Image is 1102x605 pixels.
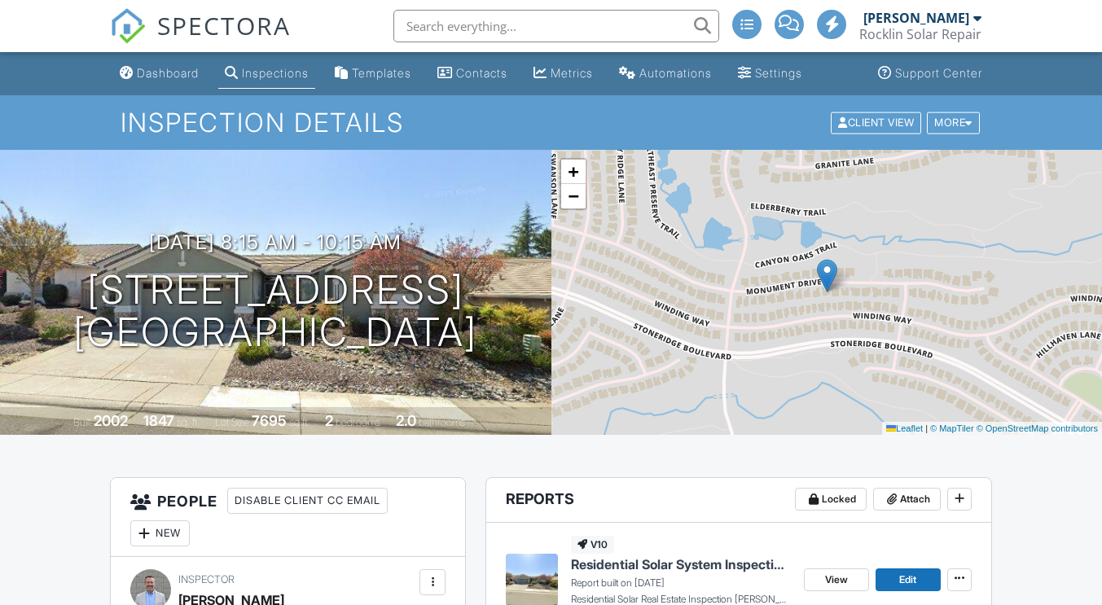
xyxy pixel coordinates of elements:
[328,59,418,89] a: Templates
[137,66,199,80] div: Dashboard
[551,66,593,80] div: Metrics
[227,488,388,514] div: Disable Client CC Email
[561,160,586,184] a: Zoom in
[143,412,174,429] div: 1847
[177,416,200,428] span: sq. ft.
[829,116,925,128] a: Client View
[396,412,416,429] div: 2.0
[639,66,712,80] div: Automations
[817,259,837,292] img: Marker
[568,161,578,182] span: +
[110,22,291,56] a: SPECTORA
[113,59,205,89] a: Dashboard
[94,412,128,429] div: 2002
[863,10,969,26] div: [PERSON_NAME]
[895,66,982,80] div: Support Center
[612,59,718,89] a: Automations (Advanced)
[419,416,465,428] span: bathrooms
[872,59,989,89] a: Support Center
[527,59,599,89] a: Metrics
[755,66,802,80] div: Settings
[157,8,291,42] span: SPECTORA
[431,59,514,89] a: Contacts
[73,416,91,428] span: Built
[859,26,981,42] div: Rocklin Solar Repair
[352,66,411,80] div: Templates
[121,108,981,137] h1: Inspection Details
[930,423,974,433] a: © MapTiler
[393,10,719,42] input: Search everything...
[111,478,465,557] h3: People
[831,112,921,134] div: Client View
[336,416,380,428] span: bedrooms
[289,416,310,428] span: sq.ft.
[886,423,923,433] a: Leaflet
[731,59,809,89] a: Settings
[73,269,477,355] h1: [STREET_ADDRESS] [GEOGRAPHIC_DATA]
[325,412,333,429] div: 2
[110,8,146,44] img: The Best Home Inspection Software - Spectora
[149,231,402,253] h3: [DATE] 8:15 am - 10:15 am
[561,184,586,208] a: Zoom out
[252,412,287,429] div: 7695
[242,66,309,80] div: Inspections
[178,573,235,585] span: Inspector
[925,423,928,433] span: |
[218,59,315,89] a: Inspections
[130,520,190,546] div: New
[927,112,980,134] div: More
[977,423,1098,433] a: © OpenStreetMap contributors
[456,66,507,80] div: Contacts
[568,186,578,206] span: −
[215,416,249,428] span: Lot Size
